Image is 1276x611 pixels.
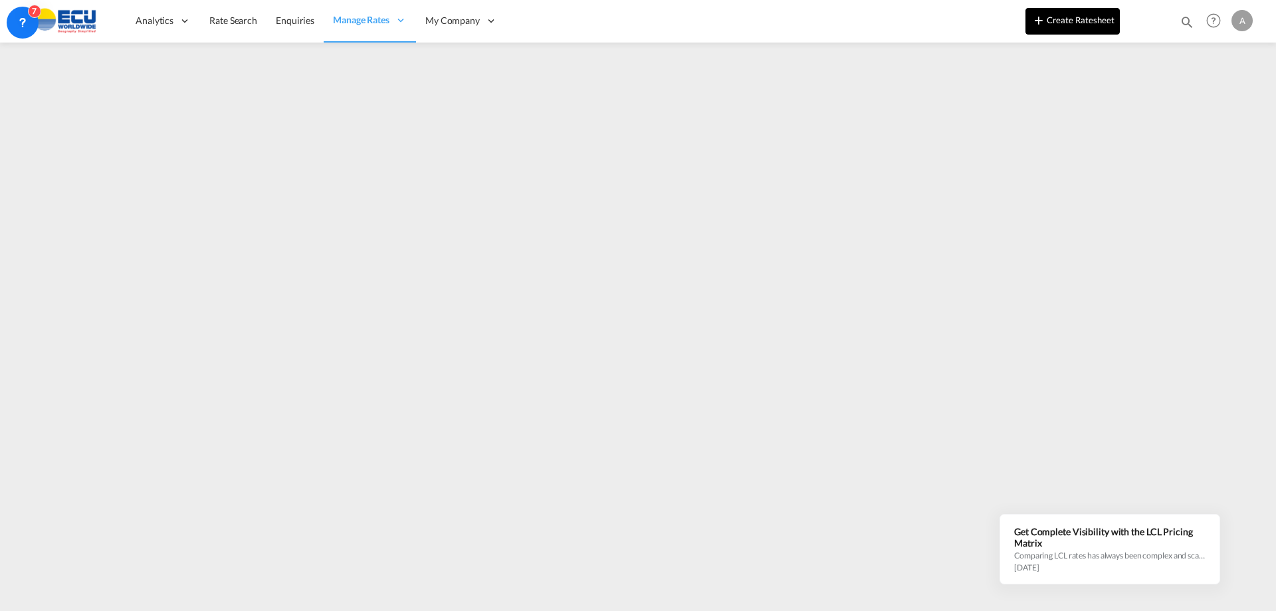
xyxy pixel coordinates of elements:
div: A [1231,10,1253,31]
div: icon-magnify [1180,15,1194,35]
span: Enquiries [276,15,314,26]
span: Analytics [136,14,173,27]
span: My Company [425,14,480,27]
span: Help [1202,9,1225,32]
md-icon: icon-magnify [1180,15,1194,29]
div: Help [1202,9,1231,33]
span: Rate Search [209,15,257,26]
md-icon: icon-plus 400-fg [1031,12,1047,28]
button: icon-plus 400-fgCreate Ratesheet [1025,8,1120,35]
span: Manage Rates [333,13,389,27]
img: 6cccb1402a9411edb762cf9624ab9cda.png [20,6,110,36]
